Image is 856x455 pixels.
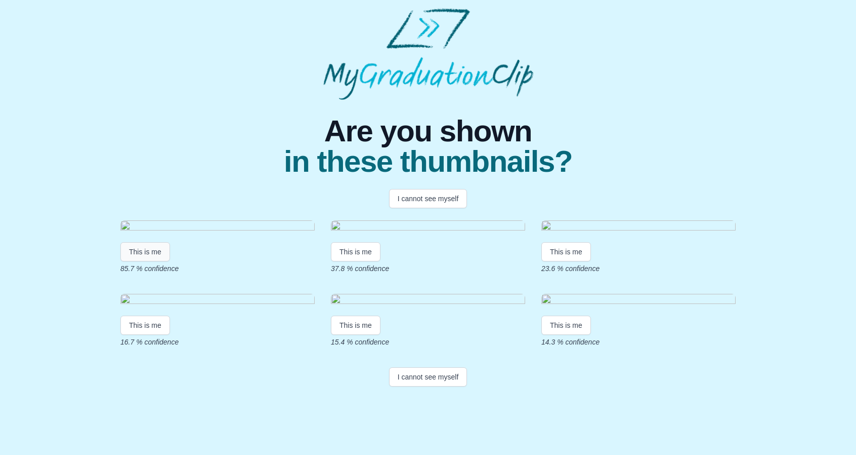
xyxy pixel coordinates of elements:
[120,242,170,261] button: This is me
[120,337,315,347] p: 16.7 % confidence
[541,294,736,308] img: 10713c0f3acc30a64dd79d4da4f1b97d8250aaa5.gif
[541,263,736,274] p: 23.6 % confidence
[323,8,533,100] img: MyGraduationClip
[331,220,525,234] img: 9c5d5505ff5e31ba509a44463b8cd757a5cb6d7e.gif
[120,294,315,308] img: 9479455bbbad8099e2a5303d195c135e63edc715.gif
[331,294,525,308] img: e2a9165e7d66ae36fcf2a86a5761ce47e114838b.gif
[120,220,315,234] img: ebcce816031b0fe10fe417bc1f1a2a0a3984418e.gif
[284,116,572,146] span: Are you shown
[541,242,591,261] button: This is me
[331,263,525,274] p: 37.8 % confidence
[389,189,467,208] button: I cannot see myself
[541,337,736,347] p: 14.3 % confidence
[331,337,525,347] p: 15.4 % confidence
[284,146,572,177] span: in these thumbnails?
[120,263,315,274] p: 85.7 % confidence
[331,242,380,261] button: This is me
[389,367,467,387] button: I cannot see myself
[541,316,591,335] button: This is me
[120,316,170,335] button: This is me
[331,316,380,335] button: This is me
[541,220,736,234] img: 413c0d315e7ea83fe9105510cd30a83294bda60e.gif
